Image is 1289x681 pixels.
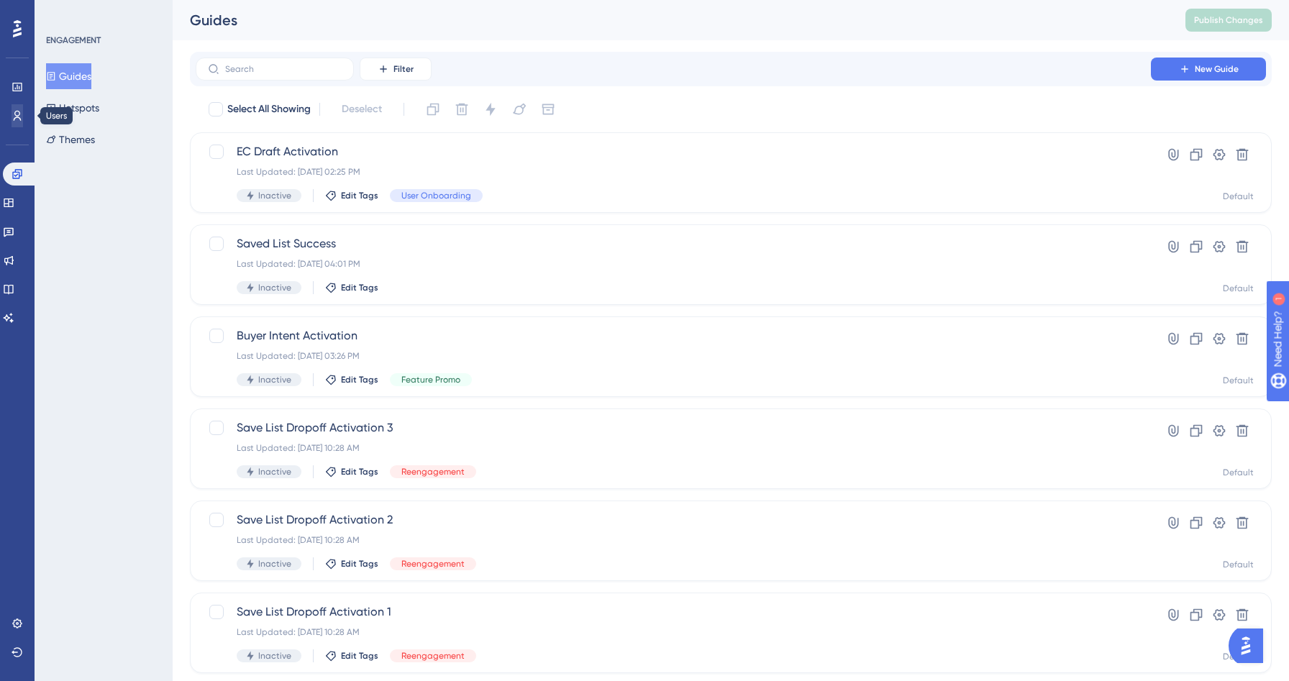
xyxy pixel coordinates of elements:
span: New Guide [1195,63,1239,75]
button: Edit Tags [325,282,378,293]
span: Save List Dropoff Activation 2 [237,511,1110,529]
span: Inactive [258,558,291,570]
button: Hotspots [46,95,99,121]
span: Reengagement [401,558,465,570]
span: Save List Dropoff Activation 1 [237,603,1110,621]
div: 1 [100,7,104,19]
input: Search [225,64,342,74]
span: Inactive [258,466,291,477]
div: Last Updated: [DATE] 02:25 PM [237,166,1110,178]
span: Filter [393,63,414,75]
button: Guides [46,63,91,89]
span: Edit Tags [341,190,378,201]
button: Themes [46,127,95,152]
div: Last Updated: [DATE] 03:26 PM [237,350,1110,362]
button: Deselect [329,96,395,122]
div: Last Updated: [DATE] 10:28 AM [237,534,1110,546]
div: Last Updated: [DATE] 04:01 PM [237,258,1110,270]
span: Inactive [258,282,291,293]
button: Edit Tags [325,190,378,201]
span: Feature Promo [401,374,460,385]
span: Edit Tags [341,558,378,570]
button: Publish Changes [1185,9,1272,32]
span: Inactive [258,374,291,385]
div: Last Updated: [DATE] 10:28 AM [237,442,1110,454]
span: Deselect [342,101,382,118]
div: Default [1223,467,1254,478]
span: Edit Tags [341,650,378,662]
iframe: UserGuiding AI Assistant Launcher [1229,624,1272,667]
button: New Guide [1151,58,1266,81]
span: Select All Showing [227,101,311,118]
span: Need Help? [34,4,90,21]
button: Edit Tags [325,374,378,385]
button: Edit Tags [325,650,378,662]
span: Edit Tags [341,374,378,385]
div: Default [1223,559,1254,570]
div: Default [1223,283,1254,294]
span: Save List Dropoff Activation 3 [237,419,1110,437]
span: Reengagement [401,466,465,477]
div: Last Updated: [DATE] 10:28 AM [237,626,1110,638]
button: Edit Tags [325,466,378,477]
span: Buyer Intent Activation [237,327,1110,344]
button: Edit Tags [325,558,378,570]
div: ENGAGEMENT [46,35,101,46]
span: Saved List Success [237,235,1110,252]
div: Default [1223,191,1254,202]
button: Filter [360,58,432,81]
span: Inactive [258,650,291,662]
span: Edit Tags [341,282,378,293]
div: Guides [190,10,1149,30]
span: EC Draft Activation [237,143,1110,160]
span: Publish Changes [1194,14,1263,26]
div: Default [1223,651,1254,662]
div: Default [1223,375,1254,386]
span: Inactive [258,190,291,201]
span: User Onboarding [401,190,471,201]
span: Edit Tags [341,466,378,477]
span: Reengagement [401,650,465,662]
